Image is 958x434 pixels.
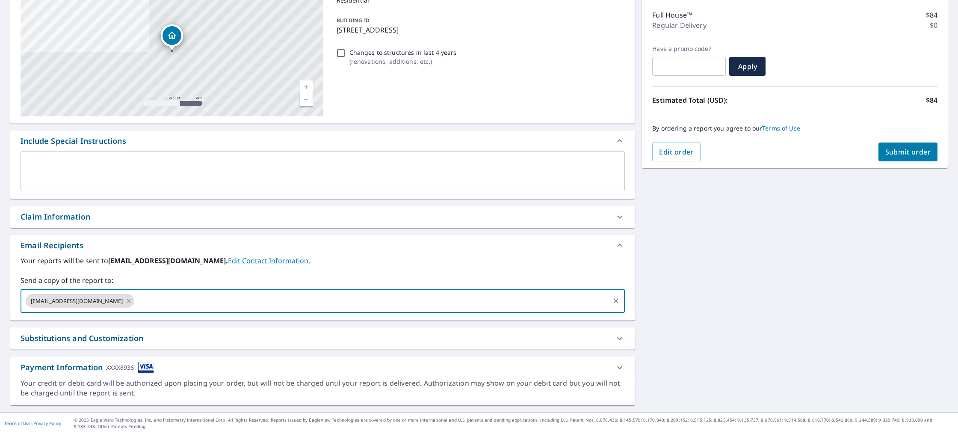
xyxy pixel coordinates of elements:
button: Clear [610,295,622,307]
span: Submit order [885,147,931,157]
p: $0 [930,20,937,30]
div: [EMAIL_ADDRESS][DOMAIN_NAME] [26,294,134,308]
p: [STREET_ADDRESS] [337,25,622,35]
label: Your reports will be sent to [21,256,625,266]
a: Terms of Use [4,420,31,426]
p: BUILDING ID [337,17,370,24]
div: Claim Information [21,211,90,223]
a: Terms of Use [762,124,800,132]
img: cardImage [138,362,154,373]
div: Substitutions and Customization [21,333,143,344]
span: [EMAIL_ADDRESS][DOMAIN_NAME] [26,297,128,305]
label: Send a copy of the report to: [21,275,625,285]
button: Edit order [652,143,701,161]
p: $84 [926,95,937,105]
div: Include Special Instructions [10,131,635,151]
a: Privacy Policy [33,420,61,426]
div: Your credit or debit card will be authorized upon placing your order, but will not be charged unt... [21,378,625,398]
p: By ordering a report you agree to our [652,125,937,132]
div: Email Recipients [21,240,83,251]
div: Payment Information [21,362,154,373]
button: Apply [729,57,766,76]
p: | [4,421,61,426]
div: Claim Information [10,206,635,228]
a: EditContactInfo [228,256,310,265]
div: Include Special Instructions [21,135,126,147]
b: [EMAIL_ADDRESS][DOMAIN_NAME]. [108,256,228,265]
p: Regular Delivery [652,20,706,30]
p: Full House™ [652,10,692,20]
button: Submit order [878,143,938,161]
span: Apply [736,62,759,71]
a: Current Level 17, Zoom In [300,80,313,93]
div: Dropped pin, building 1, Residential property, 9208 Central Dr Saint Louis, MO 63114 [161,24,183,51]
p: Estimated Total (USD): [652,95,795,105]
div: XXXX8936 [106,362,134,373]
p: © 2025 Eagle View Technologies, Inc. and Pictometry International Corp. All Rights Reserved. Repo... [74,417,954,430]
div: Substitutions and Customization [10,327,635,349]
p: Changes to structures in last 4 years [349,48,457,57]
p: ( renovations, additions, etc. ) [349,57,457,66]
a: Current Level 17, Zoom Out [300,93,313,106]
label: Have a promo code? [652,45,726,53]
div: Payment InformationXXXX8936cardImage [10,357,635,378]
p: $84 [926,10,937,20]
div: Email Recipients [10,235,635,256]
span: Edit order [659,147,694,157]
